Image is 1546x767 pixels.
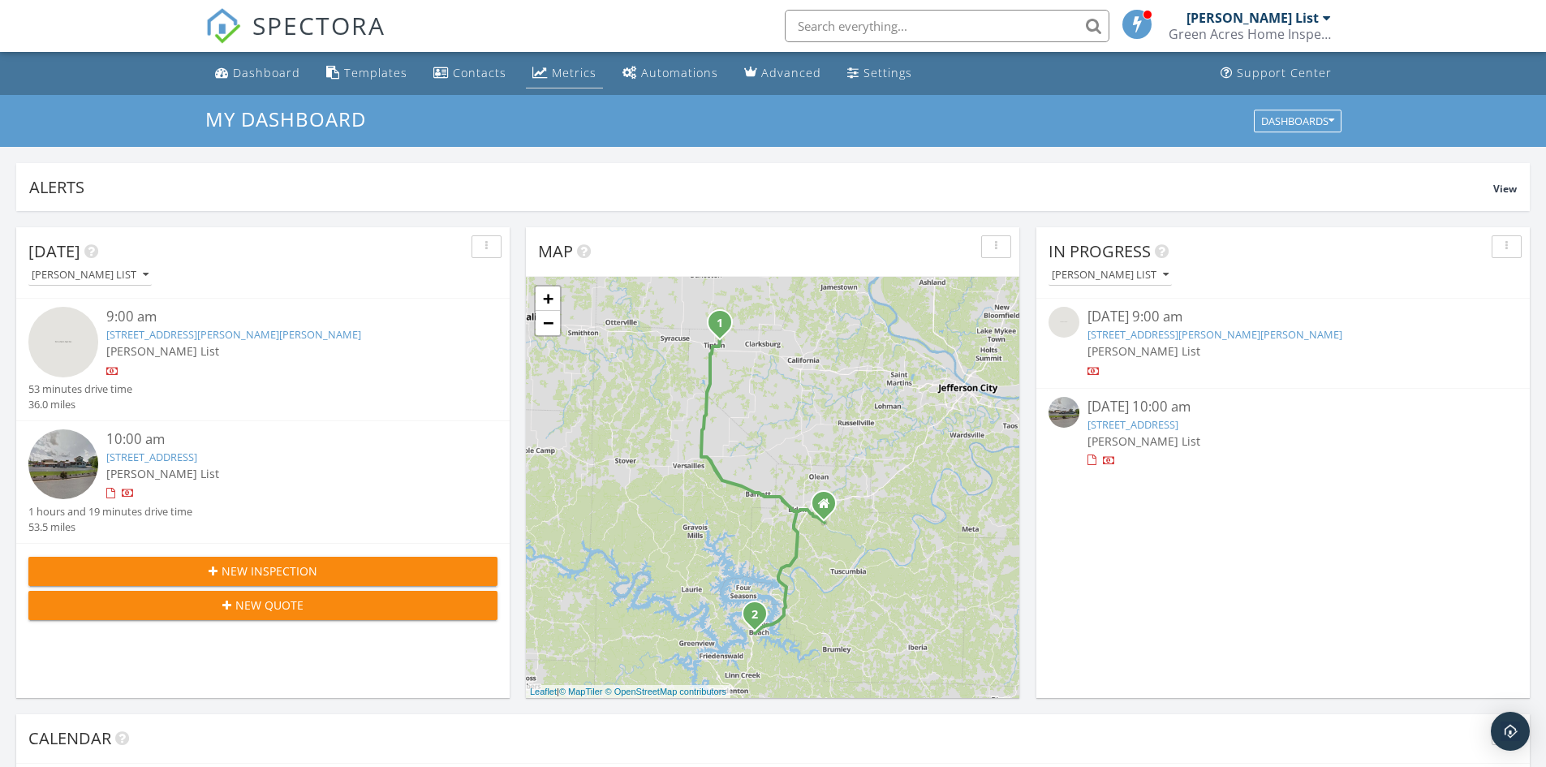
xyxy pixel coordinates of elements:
a: [STREET_ADDRESS] [1087,417,1178,432]
a: Advanced [738,58,828,88]
button: Dashboards [1254,110,1341,132]
div: Automations [641,65,718,80]
span: New Inspection [222,562,317,580]
span: Calendar [28,727,111,749]
button: [PERSON_NAME] List [1049,265,1172,287]
div: 9:00 am [106,307,459,327]
a: Dashboard [209,58,307,88]
div: Settings [863,65,912,80]
div: Open Intercom Messenger [1491,712,1530,751]
a: 9:00 am [STREET_ADDRESS][PERSON_NAME][PERSON_NAME] [PERSON_NAME] List 53 minutes drive time 36.0 ... [28,307,497,412]
div: Contacts [453,65,506,80]
button: New Quote [28,591,497,620]
a: Support Center [1214,58,1338,88]
div: 28336 Round Hill Rd, Tipton, MO 65081 [720,322,730,332]
a: Automations (Basic) [616,58,725,88]
a: © MapTiler [559,687,603,696]
div: Support Center [1237,65,1332,80]
span: [DATE] [28,240,80,262]
a: Metrics [526,58,603,88]
a: Leaflet [530,687,557,696]
div: 53 minutes drive time [28,381,132,397]
img: streetview [28,307,98,377]
div: [DATE] 9:00 am [1087,307,1479,327]
span: Map [538,240,573,262]
a: [DATE] 9:00 am [STREET_ADDRESS][PERSON_NAME][PERSON_NAME] [PERSON_NAME] List [1049,307,1518,379]
span: New Quote [235,597,304,614]
span: In Progress [1049,240,1151,262]
div: Templates [344,65,407,80]
div: Advanced [761,65,821,80]
i: 1 [717,318,723,330]
span: My Dashboard [205,106,366,132]
span: [PERSON_NAME] List [1087,433,1200,449]
i: 2 [751,610,758,621]
div: Alerts [29,176,1493,198]
img: streetview [28,429,98,499]
div: [PERSON_NAME] List [1186,10,1319,26]
div: | [526,685,730,699]
a: [STREET_ADDRESS][PERSON_NAME][PERSON_NAME] [106,327,361,342]
a: [STREET_ADDRESS][PERSON_NAME][PERSON_NAME] [1087,327,1342,342]
button: New Inspection [28,557,497,586]
a: Settings [841,58,919,88]
span: SPECTORA [252,8,385,42]
div: Green Acres Home Inspections LLC [1169,26,1331,42]
input: Search everything... [785,10,1109,42]
a: Contacts [427,58,513,88]
button: [PERSON_NAME] List [28,265,152,287]
span: [PERSON_NAME] List [106,466,219,481]
div: 36.0 miles [28,397,132,412]
img: streetview [1049,307,1079,338]
div: Dashboards [1261,115,1334,127]
div: Metrics [552,65,596,80]
div: [PERSON_NAME] List [32,269,149,281]
div: 1 hours and 19 minutes drive time [28,504,192,519]
a: © OpenStreetMap contributors [605,687,726,696]
div: 5831 Osage Beach Pkwy, Osage Beach, MO 65065 [755,614,764,623]
img: streetview [1049,397,1079,428]
span: [PERSON_NAME] List [106,343,219,359]
div: Dashboard [233,65,300,80]
a: 10:00 am [STREET_ADDRESS] [PERSON_NAME] List 1 hours and 19 minutes drive time 53.5 miles [28,429,497,535]
a: Zoom in [536,287,560,311]
div: [PERSON_NAME] List [1052,269,1169,281]
span: [PERSON_NAME] List [1087,343,1200,359]
a: SPECTORA [205,22,385,56]
a: [STREET_ADDRESS] [106,450,197,464]
div: 53.5 miles [28,519,192,535]
a: Templates [320,58,414,88]
div: 10:00 am [106,429,459,450]
a: Zoom out [536,311,560,335]
img: The Best Home Inspection Software - Spectora [205,8,241,44]
div: [DATE] 10:00 am [1087,397,1479,417]
span: View [1493,182,1517,196]
a: [DATE] 10:00 am [STREET_ADDRESS] [PERSON_NAME] List [1049,397,1518,469]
